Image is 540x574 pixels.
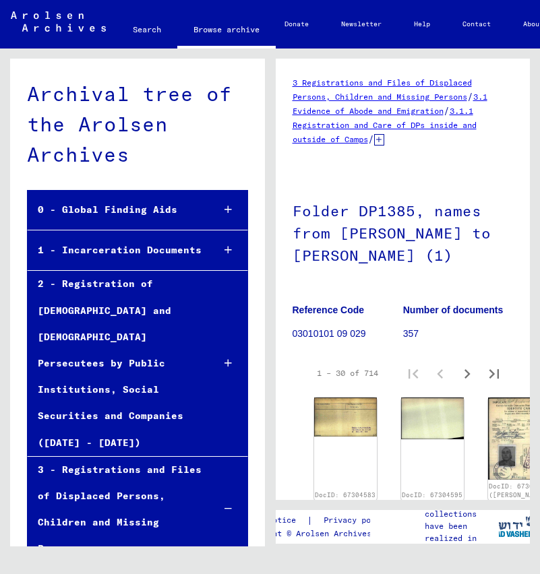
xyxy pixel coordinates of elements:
a: Contact [446,8,507,40]
button: Last page [481,360,508,387]
b: Reference Code [293,305,365,315]
a: DocID: 67304595 [402,491,462,499]
button: Previous page [427,360,454,387]
a: Privacy policy [313,513,406,528]
img: yv_logo.png [489,509,539,543]
p: 03010101 09 029 [293,327,402,341]
a: Search [117,13,177,46]
div: Archival tree of the Arolsen Archives [27,79,248,170]
p: Copyright © Arolsen Archives, 2021 [239,528,406,540]
a: 3.1.1 Registration and Care of DPs inside and outside of Camps [293,106,477,144]
div: 2 - Registration of [DEMOGRAPHIC_DATA] and [DEMOGRAPHIC_DATA] Persecutees by Public Institutions,... [28,271,203,455]
img: Arolsen_neg.svg [11,11,106,32]
a: Browse archive [177,13,276,49]
b: Number of documents [403,305,504,315]
span: / [444,104,450,117]
div: 1 – 30 of 714 [317,367,378,379]
h1: Folder DP1385, names from [PERSON_NAME] to [PERSON_NAME] (1) [293,180,514,284]
img: 002.jpg [401,397,464,439]
span: / [368,133,374,145]
div: 0 - Global Finding Aids [28,197,203,223]
span: / [467,90,473,102]
div: 1 - Incarceration Documents [28,237,203,263]
a: Help [398,8,446,40]
a: Newsletter [325,8,398,40]
img: 002.jpg [314,397,377,437]
p: 357 [403,327,513,341]
a: 3 Registrations and Files of Displaced Persons, Children and Missing Persons [293,77,472,102]
p: have been realized in partnership with [425,520,498,569]
a: Donate [268,8,325,40]
div: 3 - Registrations and Files of Displaced Persons, Children and Missing Persons [28,457,203,563]
div: | [239,513,406,528]
button: Next page [454,360,481,387]
button: First page [400,360,427,387]
a: DocID: 67304583 [315,491,376,499]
